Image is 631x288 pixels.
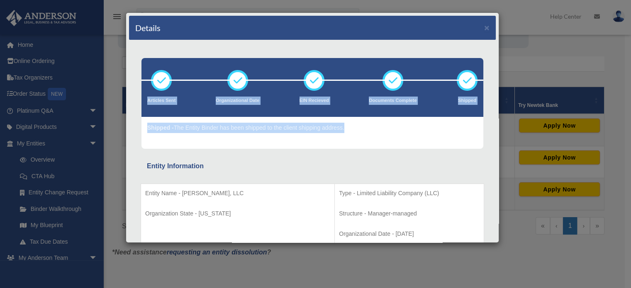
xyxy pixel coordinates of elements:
[339,208,480,219] p: Structure - Manager-managed
[300,97,329,105] p: EIN Recieved
[147,97,175,105] p: Articles Sent
[339,188,480,198] p: Type - Limited Liability Company (LLC)
[457,97,478,105] p: Shipped
[135,22,161,34] h4: Details
[484,23,490,32] button: ×
[145,188,330,198] p: Entity Name - [PERSON_NAME], LLC
[147,123,344,133] p: The Entity Binder has been shipped to the client shipping address.
[216,97,259,105] p: Organizational Date
[147,160,478,172] div: Entity Information
[147,124,174,131] span: Shipped -
[145,208,330,219] p: Organization State - [US_STATE]
[339,229,480,239] p: Organizational Date - [DATE]
[369,97,417,105] p: Documents Complete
